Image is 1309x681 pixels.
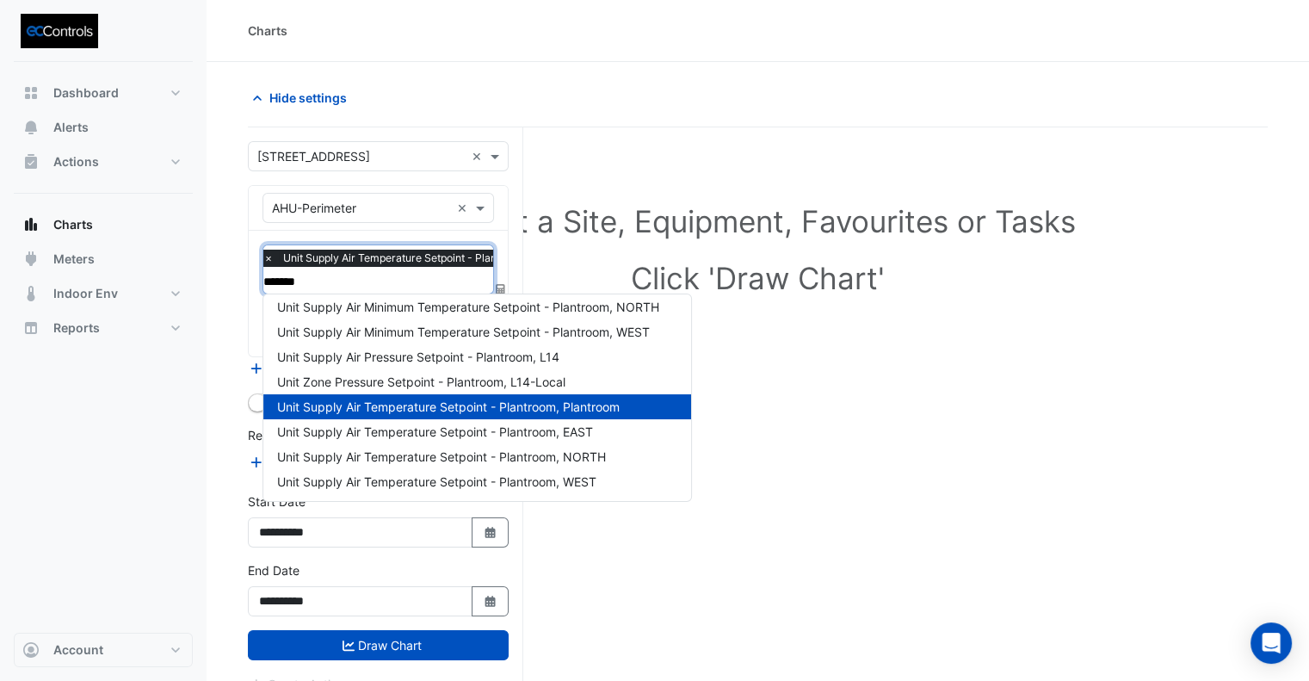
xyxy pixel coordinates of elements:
[14,311,193,345] button: Reports
[277,300,659,314] span: Unit Supply Air Minimum Temperature Setpoint - Plantroom, NORTH
[286,260,1230,296] h1: Click 'Draw Chart'
[248,452,376,472] button: Add Reference Line
[21,14,98,48] img: Company Logo
[53,251,95,268] span: Meters
[277,350,559,364] span: Unit Supply Air Pressure Setpoint - Plantroom, L14
[277,325,650,339] span: Unit Supply Air Minimum Temperature Setpoint - Plantroom, WEST
[457,199,472,217] span: Clear
[14,207,193,242] button: Charts
[22,285,40,302] app-icon: Indoor Env
[277,474,596,489] span: Unit Supply Air Temperature Setpoint - Plantroom, WEST
[248,426,338,444] label: Reference Lines
[286,203,1230,239] h1: Select a Site, Equipment, Favourites or Tasks
[1250,622,1292,664] div: Open Intercom Messenger
[53,641,103,659] span: Account
[22,153,40,170] app-icon: Actions
[22,84,40,102] app-icon: Dashboard
[14,76,193,110] button: Dashboard
[277,424,593,439] span: Unit Supply Air Temperature Setpoint - Plantroom, EAST
[22,251,40,268] app-icon: Meters
[248,358,352,378] button: Add Equipment
[248,561,299,579] label: End Date
[14,145,193,179] button: Actions
[14,110,193,145] button: Alerts
[248,630,509,660] button: Draw Chart
[53,319,100,337] span: Reports
[22,319,40,337] app-icon: Reports
[248,492,306,511] label: Start Date
[472,147,486,165] span: Clear
[269,89,347,107] span: Hide settings
[277,399,620,414] span: Unit Supply Air Temperature Setpoint - Plantroom, Plantroom
[22,119,40,136] app-icon: Alerts
[22,216,40,233] app-icon: Charts
[263,294,691,501] div: Options List
[279,250,586,267] span: Unit Supply Air Temperature Setpoint - Plantroom, Plantroom
[53,285,118,302] span: Indoor Env
[14,633,193,667] button: Account
[277,449,606,464] span: Unit Supply Air Temperature Setpoint - Plantroom, NORTH
[248,83,358,113] button: Hide settings
[483,525,498,540] fa-icon: Select Date
[483,594,498,609] fa-icon: Select Date
[248,22,287,40] div: Charts
[53,119,89,136] span: Alerts
[14,242,193,276] button: Meters
[493,282,509,297] span: Choose Function
[53,153,99,170] span: Actions
[14,276,193,311] button: Indoor Env
[53,84,119,102] span: Dashboard
[261,250,276,267] span: ×
[53,216,93,233] span: Charts
[277,375,565,389] span: Unit Zone Pressure Setpoint - Plantroom, L14-Local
